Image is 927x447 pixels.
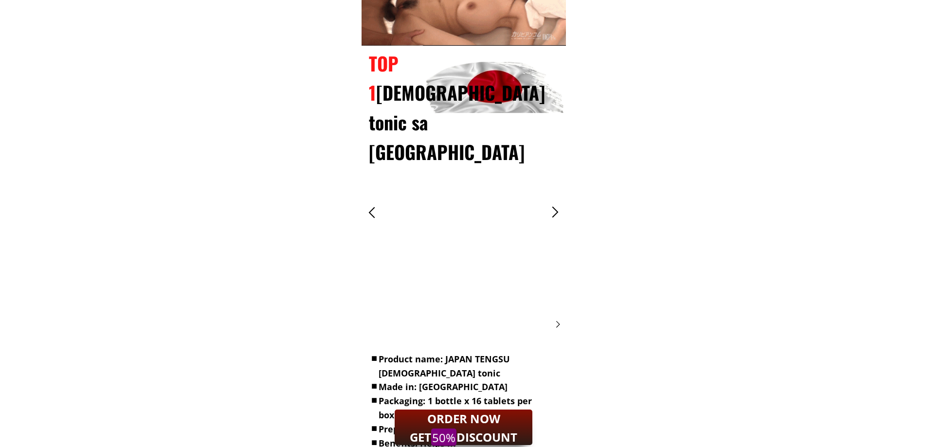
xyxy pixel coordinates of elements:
[379,381,508,393] span: Made in: [GEOGRAPHIC_DATA]
[369,50,399,107] span: TOP 1
[379,395,532,421] span: Packaging: 1 bottle x 16 tablets per box
[431,429,456,446] mark: Highlighty
[369,49,563,167] div: [DEMOGRAPHIC_DATA] tonic sa [GEOGRAPHIC_DATA]
[401,410,526,447] h2: ORDER NOW GET DISCOUNT
[379,353,510,379] span: Product name: JAPAN TENGSU [DEMOGRAPHIC_DATA] tonic
[379,423,498,435] span: Preparation form: lozenges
